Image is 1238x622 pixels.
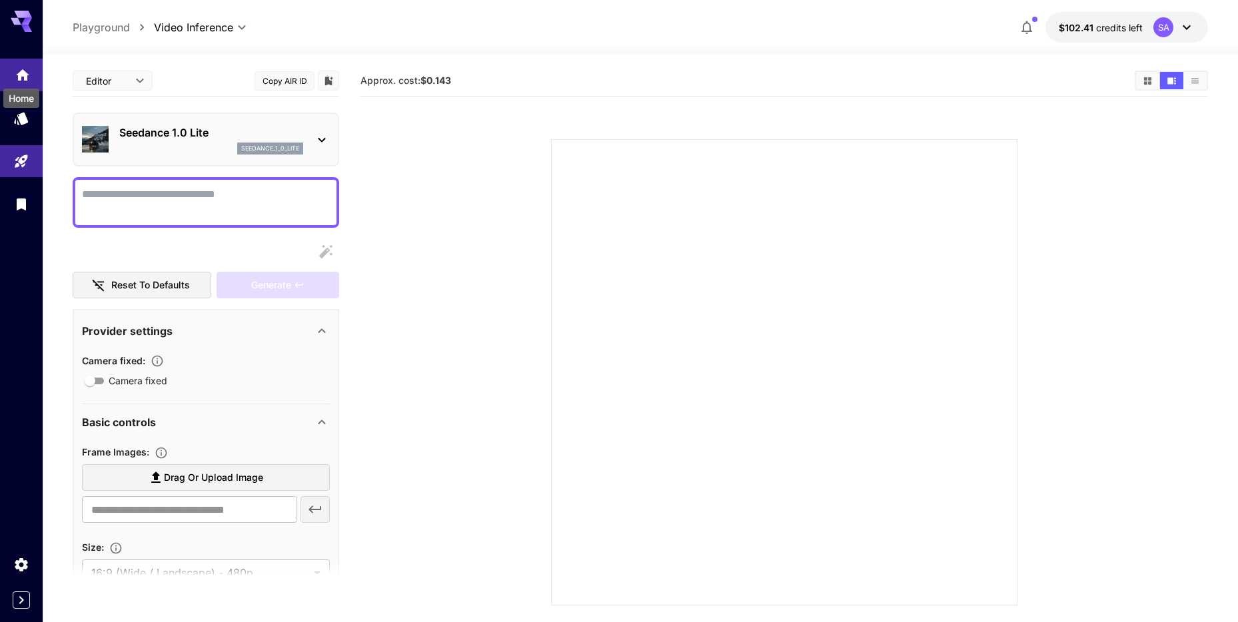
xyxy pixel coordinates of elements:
div: Seedance 1.0 Liteseedance_1_0_lite [82,119,330,160]
div: $102.40775 [1059,21,1143,35]
span: Editor [86,74,127,88]
button: Adjust the dimensions of the generated image by specifying its width and height in pixels, or sel... [104,541,128,555]
div: Home [3,89,39,108]
div: Playground [13,153,29,170]
button: Show media in grid view [1136,72,1159,89]
button: Show media in list view [1183,72,1207,89]
p: Provider settings [82,323,173,339]
div: Provider settings [82,315,330,347]
button: Expand sidebar [13,591,30,609]
span: Size : [82,541,104,553]
div: Models [13,110,29,127]
a: Playground [73,19,130,35]
span: $102.41 [1059,22,1096,33]
div: Home [15,63,31,79]
button: $102.40775SA [1045,12,1208,43]
span: Approx. cost: [360,75,451,86]
div: Library [13,196,29,212]
div: Show media in grid viewShow media in video viewShow media in list view [1135,71,1208,91]
span: Frame Images : [82,446,149,458]
p: Basic controls [82,414,156,430]
button: Reset to defaults [73,272,211,299]
div: Basic controls [82,406,330,438]
div: Settings [13,556,29,573]
span: Drag or upload image [164,469,263,486]
span: credits left [1096,22,1143,33]
button: Add to library [322,73,334,89]
span: Camera fixed : [82,355,145,366]
button: Upload frame images. [149,446,173,460]
nav: breadcrumb [73,19,154,35]
div: SA [1153,17,1173,37]
button: Copy AIR ID [255,71,314,91]
label: Drag or upload image [82,464,330,491]
span: Camera fixed [109,374,167,388]
p: Seedance 1.0 Lite [119,125,303,141]
button: Show media in video view [1160,72,1183,89]
p: seedance_1_0_lite [241,144,299,153]
span: Video Inference [154,19,233,35]
b: $0.143 [420,75,451,86]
